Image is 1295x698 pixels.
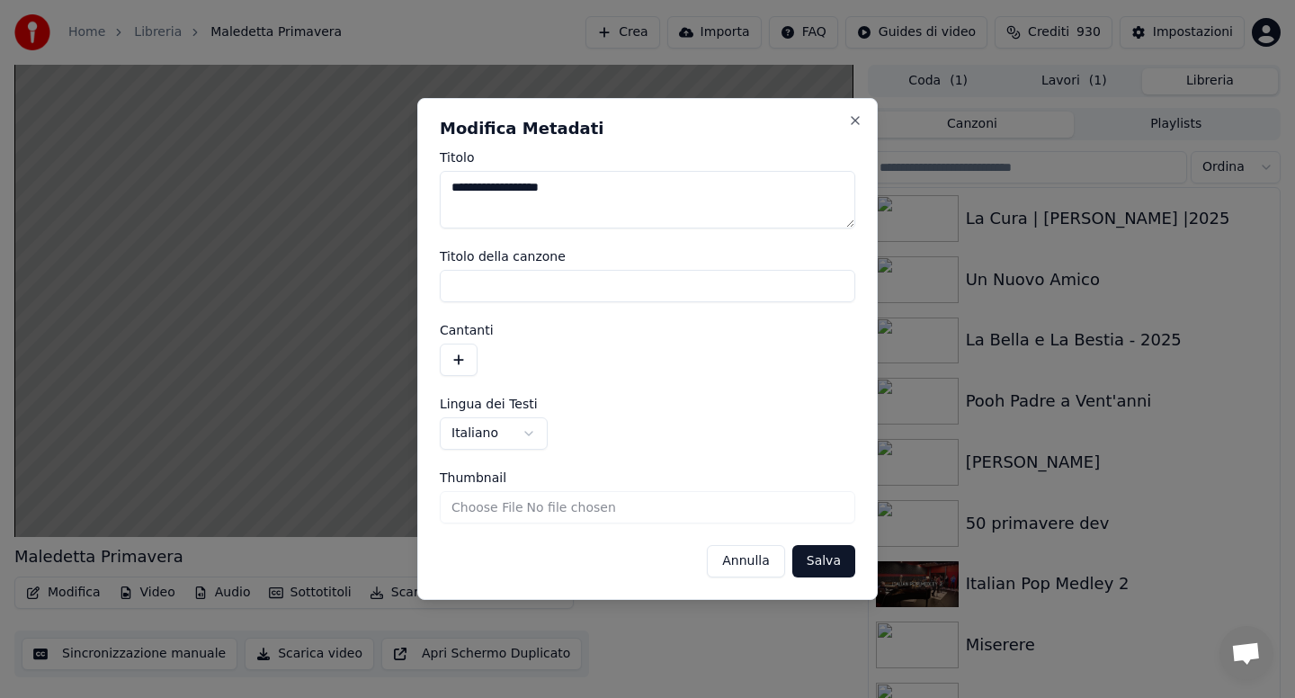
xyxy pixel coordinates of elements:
button: Annulla [707,545,785,577]
label: Titolo della canzone [440,250,855,263]
h2: Modifica Metadati [440,121,855,137]
label: Cantanti [440,324,855,336]
label: Titolo [440,151,855,164]
span: Thumbnail [440,471,506,484]
button: Salva [792,545,855,577]
span: Lingua dei Testi [440,398,538,410]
